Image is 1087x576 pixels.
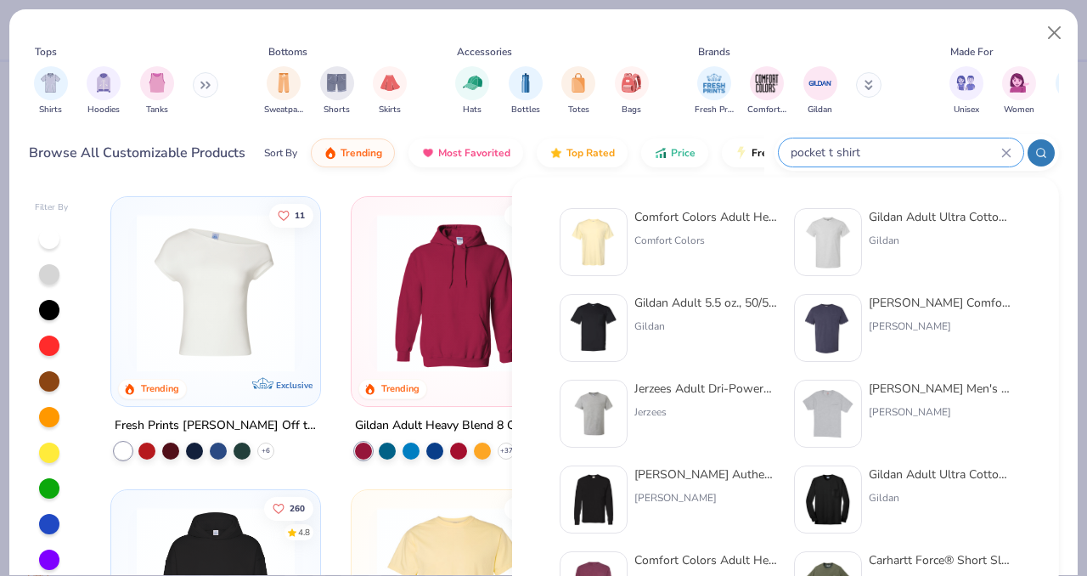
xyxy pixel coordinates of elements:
[752,146,839,160] span: Fresh Prints Flash
[802,473,854,526] img: 02e17aaf-2efa-47a1-8eef-65162722a5b0
[509,66,543,116] div: filter for Bottles
[455,66,489,116] button: filter button
[516,73,535,93] img: Bottles Image
[803,66,837,116] button: filter button
[634,404,777,420] div: Jerzees
[722,138,918,167] button: Fresh Prints Flash
[537,138,628,167] button: Top Rated
[35,44,57,59] div: Tops
[561,66,595,116] button: filter button
[754,71,780,96] img: Comfort Colors Image
[634,233,777,248] div: Comfort Colors
[87,66,121,116] div: filter for Hoodies
[29,143,245,163] div: Browse All Customizable Products
[747,66,786,116] div: filter for Comfort Colors
[379,104,401,116] span: Skirts
[500,446,513,456] span: + 37
[39,104,62,116] span: Shirts
[34,66,68,116] div: filter for Shirts
[698,44,730,59] div: Brands
[140,66,174,116] button: filter button
[747,66,786,116] button: filter button
[115,415,317,437] div: Fresh Prints [PERSON_NAME] Off the Shoulder Top
[567,302,620,354] img: f5eec0e1-d4f5-4763-8e76-d25e830d2ec3
[566,146,615,160] span: Top Rated
[311,138,395,167] button: Trending
[87,66,121,116] button: filter button
[634,208,777,226] div: Comfort Colors Adult Heavyweight RS Pocket T-Shirt
[128,214,303,372] img: a1c94bf0-cbc2-4c5c-96ec-cab3b8502a7f
[950,44,993,59] div: Made For
[320,66,354,116] div: filter for Shorts
[34,66,68,116] button: filter button
[695,66,734,116] button: filter button
[35,201,69,214] div: Filter By
[634,551,777,569] div: Comfort Colors Adult Heavyweight RS Long-Sleeve Pocket T-Shirt
[509,66,543,116] button: filter button
[671,146,696,160] span: Price
[369,214,543,372] img: 01756b78-01f6-4cc6-8d8a-3c30c1a0c8ac
[373,66,407,116] button: filter button
[634,380,777,398] div: Jerzees Adult Dri-Power® Active Pocket T-Shirt
[569,73,588,93] img: Totes Image
[615,66,649,116] button: filter button
[869,380,1011,398] div: [PERSON_NAME] Men's Authentic-T Pocket T-Shirt
[634,294,777,312] div: Gildan Adult 5.5 oz., 50/50 Pocket T-Shirt
[320,66,354,116] button: filter button
[264,104,303,116] span: Sweatpants
[808,104,832,116] span: Gildan
[641,138,708,167] button: Price
[561,66,595,116] div: filter for Totes
[505,203,555,227] button: Like
[264,66,303,116] button: filter button
[148,73,166,93] img: Tanks Image
[457,44,512,59] div: Accessories
[747,104,786,116] span: Comfort Colors
[802,216,854,268] img: 2768f77b-3536-41c3-9bcb-e17f4bd5ff68
[735,146,748,160] img: flash.gif
[949,66,983,116] button: filter button
[341,146,382,160] span: Trending
[789,143,1001,162] input: Try "T-Shirt"
[146,104,168,116] span: Tanks
[949,66,983,116] div: filter for Unisex
[869,490,1011,505] div: Gildan
[808,71,833,96] img: Gildan Image
[505,496,555,520] button: Like
[695,104,734,116] span: Fresh Prints
[1002,66,1036,116] button: filter button
[1004,104,1034,116] span: Women
[373,66,407,116] div: filter for Skirts
[87,104,120,116] span: Hoodies
[327,73,346,93] img: Shorts Image
[695,66,734,116] div: filter for Fresh Prints
[269,203,313,227] button: Like
[869,233,1011,248] div: Gildan
[802,302,854,354] img: 78db37c0-31cc-44d6-8192-6ab3c71569ee
[511,104,540,116] span: Bottles
[567,387,620,440] img: 7fe0ff40-50c5-4b13-a68a-6735e4fa6c6a
[956,73,976,93] img: Unisex Image
[634,319,777,334] div: Gildan
[869,319,1011,334] div: [PERSON_NAME]
[264,145,297,161] div: Sort By
[324,146,337,160] img: trending.gif
[1010,73,1029,93] img: Women Image
[615,66,649,116] div: filter for Bags
[1002,66,1036,116] div: filter for Women
[290,504,305,512] span: 260
[869,404,1011,420] div: [PERSON_NAME]
[549,146,563,160] img: TopRated.gif
[274,73,293,93] img: Sweatpants Image
[567,473,620,526] img: bd81c23a-f993-4e0f-9cab-2fa2350692aa
[275,380,312,391] span: Exclusive
[355,415,557,437] div: Gildan Adult Heavy Blend 8 Oz. 50/50 Hooded Sweatshirt
[1039,17,1071,49] button: Close
[634,466,777,483] div: [PERSON_NAME] Authentic Long Sleeve Pocket T-Shirt
[463,73,482,93] img: Hats Image
[264,496,313,520] button: Like
[262,446,270,456] span: + 6
[869,466,1011,483] div: Gildan Adult Ultra Cotton 6 Oz. Long-Sleeve Pocket T-Shirt
[803,66,837,116] div: filter for Gildan
[302,214,477,372] img: 89f4990a-e188-452c-92a7-dc547f941a57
